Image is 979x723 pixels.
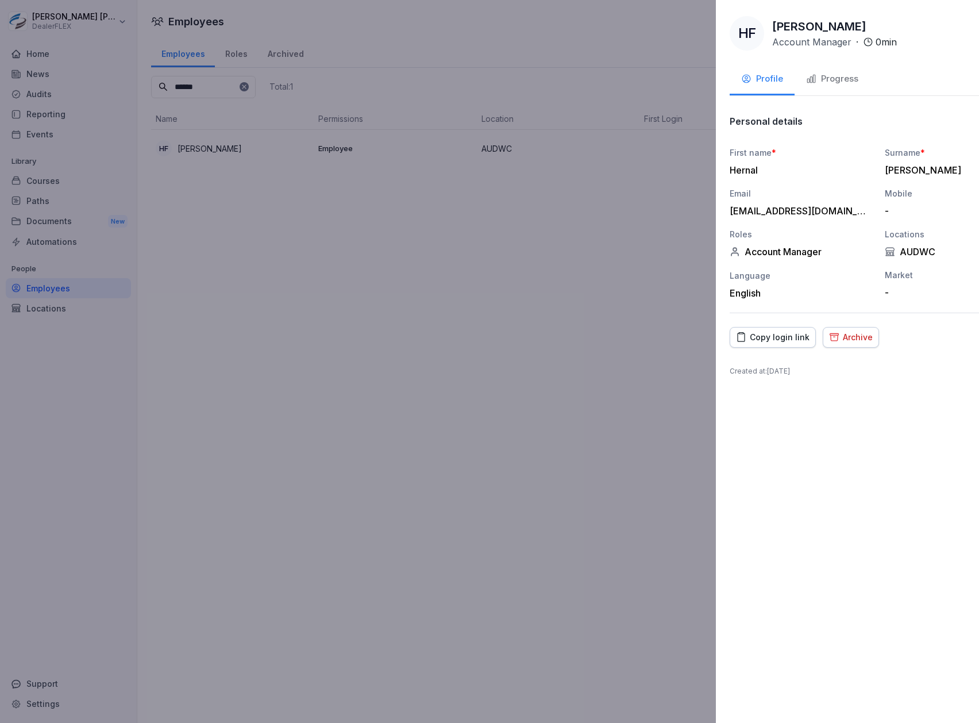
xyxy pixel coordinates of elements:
div: First name [730,147,873,159]
div: Copy login link [736,331,810,344]
button: Profile [730,64,795,95]
p: [PERSON_NAME] [772,18,866,35]
div: Email [730,187,873,199]
p: 0 min [876,35,897,49]
div: Progress [806,72,858,86]
div: HF [730,16,764,51]
div: Account Manager [730,246,873,257]
button: Archive [823,327,879,348]
div: · [772,35,897,49]
p: Personal details [730,116,803,127]
div: Language [730,270,873,282]
div: [EMAIL_ADDRESS][DOMAIN_NAME] [730,205,868,217]
div: Hernal [730,164,868,176]
p: Account Manager [772,35,851,49]
button: Progress [795,64,870,95]
div: Roles [730,228,873,240]
div: Profile [741,72,783,86]
button: Copy login link [730,327,816,348]
div: English [730,287,873,299]
div: Archive [829,331,873,344]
